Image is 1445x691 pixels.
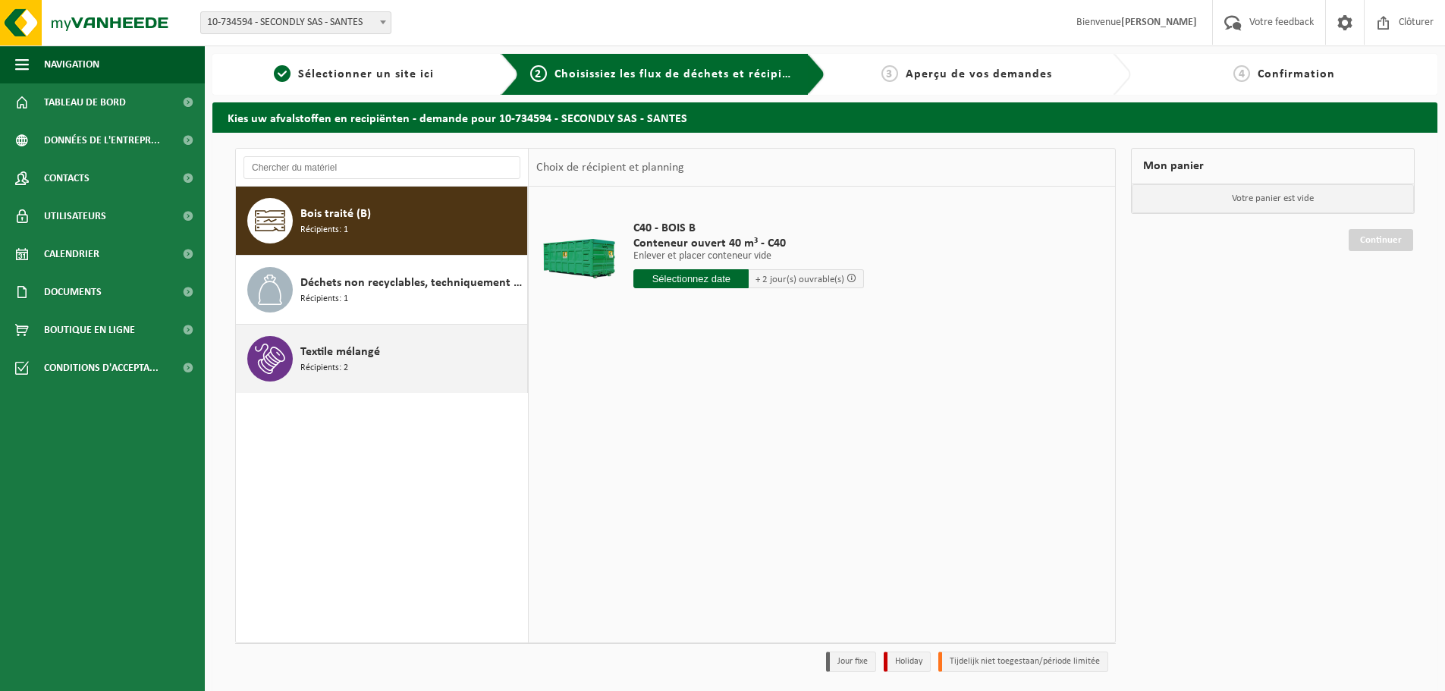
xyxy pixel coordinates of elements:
span: Calendrier [44,235,99,273]
span: 10-734594 - SECONDLY SAS - SANTES [201,12,391,33]
span: 1 [274,65,291,82]
div: Mon panier [1131,148,1415,184]
span: 3 [881,65,898,82]
span: Données de l'entrepr... [44,121,160,159]
a: 1Sélectionner un site ici [220,65,488,83]
span: 10-734594 - SECONDLY SAS - SANTES [200,11,391,34]
input: Chercher du matériel [243,156,520,179]
span: Récipients: 1 [300,292,348,306]
button: Textile mélangé Récipients: 2 [236,325,528,393]
a: Continuer [1349,229,1413,251]
span: Tableau de bord [44,83,126,121]
span: Choisissiez les flux de déchets et récipients [554,68,807,80]
strong: [PERSON_NAME] [1121,17,1197,28]
span: Conteneur ouvert 40 m³ - C40 [633,236,864,251]
p: Enlever et placer conteneur vide [633,251,864,262]
span: Utilisateurs [44,197,106,235]
button: Déchets non recyclables, techniquement non combustibles (combustibles) Récipients: 1 [236,256,528,325]
span: 2 [530,65,547,82]
input: Sélectionnez date [633,269,749,288]
span: 4 [1233,65,1250,82]
span: Bois traité (B) [300,205,371,223]
span: Récipients: 2 [300,361,348,375]
span: Documents [44,273,102,311]
li: Jour fixe [826,652,876,672]
span: Confirmation [1258,68,1335,80]
span: Récipients: 1 [300,223,348,237]
span: Navigation [44,46,99,83]
span: Sélectionner un site ici [298,68,434,80]
h2: Kies uw afvalstoffen en recipiënten - demande pour 10-734594 - SECONDLY SAS - SANTES [212,102,1437,132]
span: Contacts [44,159,90,197]
span: Déchets non recyclables, techniquement non combustibles (combustibles) [300,274,523,292]
span: Conditions d'accepta... [44,349,159,387]
div: Choix de récipient et planning [529,149,692,187]
li: Holiday [884,652,931,672]
li: Tijdelijk niet toegestaan/période limitée [938,652,1108,672]
span: Boutique en ligne [44,311,135,349]
span: + 2 jour(s) ouvrable(s) [755,275,844,284]
span: Textile mélangé [300,343,380,361]
p: Votre panier est vide [1132,184,1414,213]
button: Bois traité (B) Récipients: 1 [236,187,528,256]
span: C40 - BOIS B [633,221,864,236]
span: Aperçu de vos demandes [906,68,1052,80]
